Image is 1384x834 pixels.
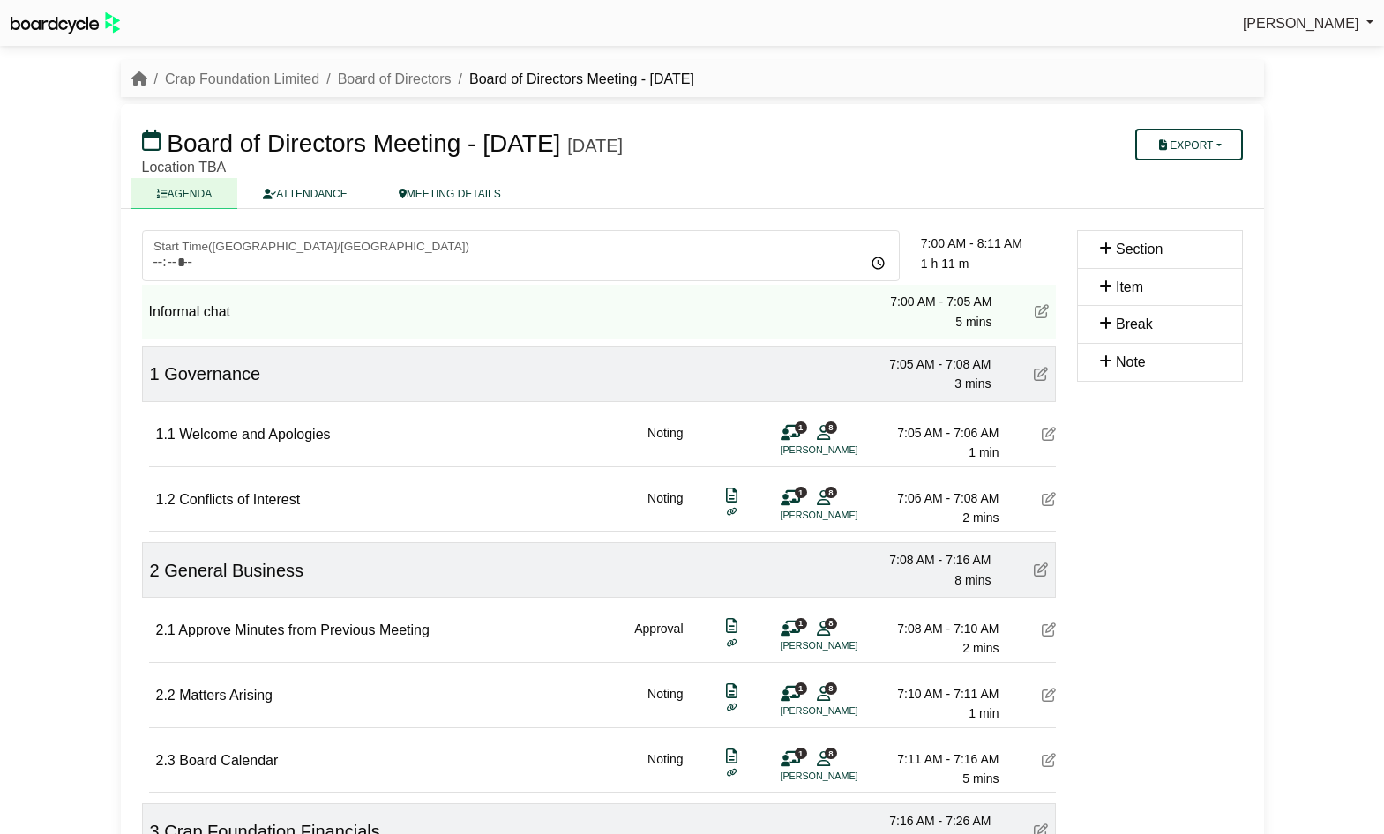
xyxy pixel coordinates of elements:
span: 1 [795,682,807,694]
span: Note [1116,354,1146,369]
div: 7:05 AM - 7:06 AM [876,423,999,443]
button: Export [1135,129,1242,160]
span: Board Calendar [179,753,278,768]
span: 2 mins [962,641,999,655]
nav: breadcrumb [131,68,694,91]
span: 2.3 [156,753,176,768]
span: 5 mins [955,315,991,329]
li: [PERSON_NAME] [781,638,913,653]
span: 1 min [969,706,999,720]
li: [PERSON_NAME] [781,769,913,784]
div: 7:10 AM - 7:11 AM [876,684,999,704]
span: 1.2 [156,492,176,507]
div: Noting [647,488,683,528]
span: Location TBA [142,160,227,175]
img: BoardcycleBlackGreen-aaafeed430059cb809a45853b8cf6d952af9d84e6e89e1f1685b34bfd5cb7d64.svg [11,12,120,34]
div: 7:08 AM - 7:10 AM [876,619,999,638]
div: 7:11 AM - 7:16 AM [876,749,999,769]
span: 1 [795,618,807,629]
span: 2.1 [156,622,176,637]
span: 8 [825,487,837,498]
span: 1.1 [156,427,176,442]
div: Approval [634,619,683,659]
div: 7:16 AM - 7:26 AM [868,811,991,830]
span: Section [1116,242,1163,257]
a: Crap Foundation Limited [165,71,319,86]
span: 1 h 11 m [921,257,969,271]
a: MEETING DETAILS [373,178,527,209]
div: Noting [647,423,683,463]
span: Informal chat [149,304,230,319]
span: General Business [164,561,303,580]
span: Approve Minutes from Previous Meeting [178,622,430,637]
span: Conflicts of Interest [179,492,300,507]
a: Board of Directors [338,71,452,86]
div: 7:06 AM - 7:08 AM [876,488,999,508]
span: [PERSON_NAME] [1243,16,1359,31]
span: 2.2 [156,688,176,703]
li: [PERSON_NAME] [781,443,913,458]
a: AGENDA [131,178,238,209]
span: Governance [164,364,260,383]
span: Break [1116,316,1153,331]
div: [DATE] [567,135,623,156]
a: ATTENDANCE [237,178,372,209]
div: 7:05 AM - 7:08 AM [868,354,991,374]
div: 7:00 AM - 7:05 AM [869,292,992,311]
li: [PERSON_NAME] [781,508,913,523]
div: 7:08 AM - 7:16 AM [868,550,991,570]
span: 2 [150,561,160,580]
span: 8 [825,618,837,629]
span: 1 min [969,445,999,459]
span: Board of Directors Meeting - [DATE] [167,130,560,157]
span: 8 [825,421,837,433]
li: Board of Directors Meeting - [DATE] [452,68,694,91]
div: 7:00 AM - 8:11 AM [921,234,1056,253]
span: 1 [795,421,807,433]
span: 1 [150,364,160,383]
span: 3 mins [954,376,991,391]
span: 1 [795,748,807,759]
span: 5 mins [962,771,999,786]
span: 2 mins [962,510,999,525]
a: [PERSON_NAME] [1243,12,1373,35]
div: Noting [647,749,683,789]
span: Item [1116,279,1143,294]
span: Welcome and Apologies [179,427,330,442]
span: 1 [795,487,807,498]
span: 8 [825,748,837,759]
li: [PERSON_NAME] [781,704,913,719]
span: Matters Arising [179,688,273,703]
div: Noting [647,684,683,724]
span: 8 mins [954,573,991,587]
span: 8 [825,682,837,694]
